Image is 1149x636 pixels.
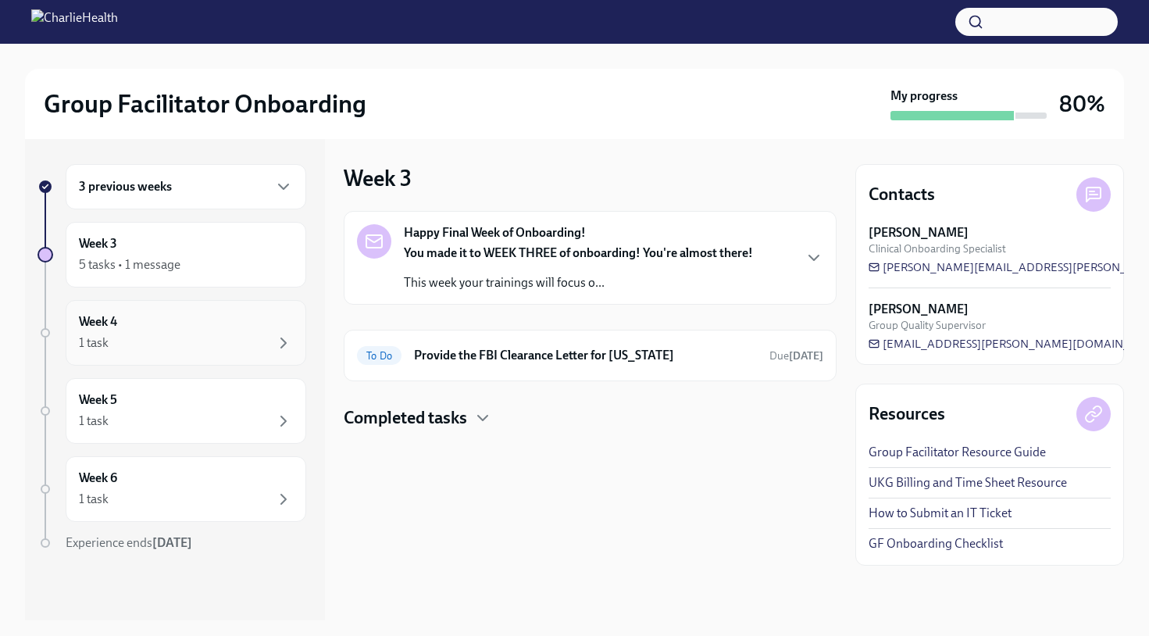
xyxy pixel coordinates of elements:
h6: Week 3 [79,235,117,252]
strong: My progress [890,88,958,105]
span: Experience ends [66,535,192,550]
strong: Happy Final Week of Onboarding! [404,224,586,241]
a: GF Onboarding Checklist [869,535,1003,552]
h2: Group Facilitator Onboarding [44,88,366,120]
a: How to Submit an IT Ticket [869,505,1012,522]
img: CharlieHealth [31,9,118,34]
a: Week 61 task [37,456,306,522]
div: 1 task [79,491,109,508]
h6: Provide the FBI Clearance Letter for [US_STATE] [414,347,757,364]
a: UKG Billing and Time Sheet Resource [869,474,1067,491]
h4: Resources [869,402,945,426]
div: 5 tasks • 1 message [79,256,180,273]
span: Clinical Onboarding Specialist [869,241,1006,256]
p: This week your trainings will focus o... [404,274,753,291]
strong: [DATE] [789,349,823,363]
div: 1 task [79,413,109,430]
strong: [PERSON_NAME] [869,224,969,241]
h4: Completed tasks [344,406,467,430]
h6: Week 5 [79,391,117,409]
a: To DoProvide the FBI Clearance Letter for [US_STATE]Due[DATE] [357,343,823,368]
div: 3 previous weeks [66,164,306,209]
h4: Contacts [869,183,935,206]
span: To Do [357,350,401,362]
h3: Week 3 [344,164,412,192]
a: Week 41 task [37,300,306,366]
h6: 3 previous weeks [79,178,172,195]
h6: Week 6 [79,470,117,487]
h3: 80% [1059,90,1105,118]
div: 1 task [79,334,109,352]
strong: You made it to WEEK THREE of onboarding! You're almost there! [404,245,753,260]
a: Week 35 tasks • 1 message [37,222,306,288]
h6: Week 4 [79,313,117,331]
strong: [DATE] [152,535,192,550]
a: Week 51 task [37,378,306,444]
div: Completed tasks [344,406,837,430]
strong: [PERSON_NAME] [869,301,969,318]
span: Group Quality Supervisor [869,318,986,333]
span: Due [769,349,823,363]
a: Group Facilitator Resource Guide [869,444,1046,461]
